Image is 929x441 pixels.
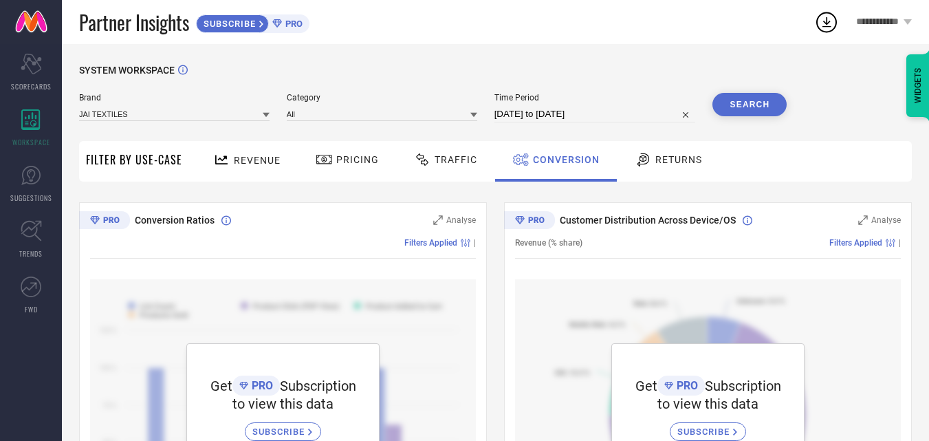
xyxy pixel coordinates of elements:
[677,427,733,437] span: SUBSCRIBE
[10,193,52,203] span: SUGGESTIONS
[248,379,273,392] span: PRO
[280,378,356,394] span: Subscription
[533,154,600,165] span: Conversion
[12,137,50,147] span: WORKSPACE
[670,412,746,441] a: SUBSCRIBE
[433,215,443,225] svg: Zoom
[25,304,38,314] span: FWD
[86,151,182,168] span: Filter By Use-Case
[655,154,702,165] span: Returns
[494,106,696,122] input: Select time period
[232,396,334,412] span: to view this data
[871,215,901,225] span: Analyse
[79,93,270,103] span: Brand
[858,215,868,225] svg: Zoom
[252,427,308,437] span: SUBSCRIBE
[234,155,281,166] span: Revenue
[287,93,477,103] span: Category
[79,211,130,232] div: Premium
[504,211,555,232] div: Premium
[899,238,901,248] span: |
[560,215,736,226] span: Customer Distribution Across Device/OS
[494,93,696,103] span: Time Period
[435,154,477,165] span: Traffic
[79,65,175,76] span: SYSTEM WORKSPACE
[673,379,698,392] span: PRO
[19,248,43,259] span: TRENDS
[814,10,839,34] div: Open download list
[515,238,582,248] span: Revenue (% share)
[210,378,232,394] span: Get
[135,215,215,226] span: Conversion Ratios
[197,19,259,29] span: SUBSCRIBE
[705,378,781,394] span: Subscription
[11,81,52,92] span: SCORECARDS
[196,11,309,33] a: SUBSCRIBEPRO
[446,215,476,225] span: Analyse
[404,238,457,248] span: Filters Applied
[829,238,882,248] span: Filters Applied
[474,238,476,248] span: |
[245,412,321,441] a: SUBSCRIBE
[336,154,379,165] span: Pricing
[712,93,787,116] button: Search
[79,8,189,36] span: Partner Insights
[635,378,657,394] span: Get
[657,396,758,412] span: to view this data
[282,19,303,29] span: PRO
